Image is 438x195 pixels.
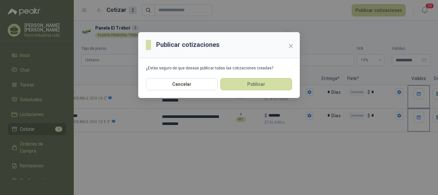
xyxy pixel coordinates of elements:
div: ¿Estás seguro de que deseas publicar todas las cotizaciones creadas? [146,66,292,70]
h3: Publicar cotizaciones [156,40,220,50]
button: Close [286,41,296,51]
button: Publicar [220,78,292,90]
span: close [288,43,293,49]
button: Cancelar [146,78,218,90]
